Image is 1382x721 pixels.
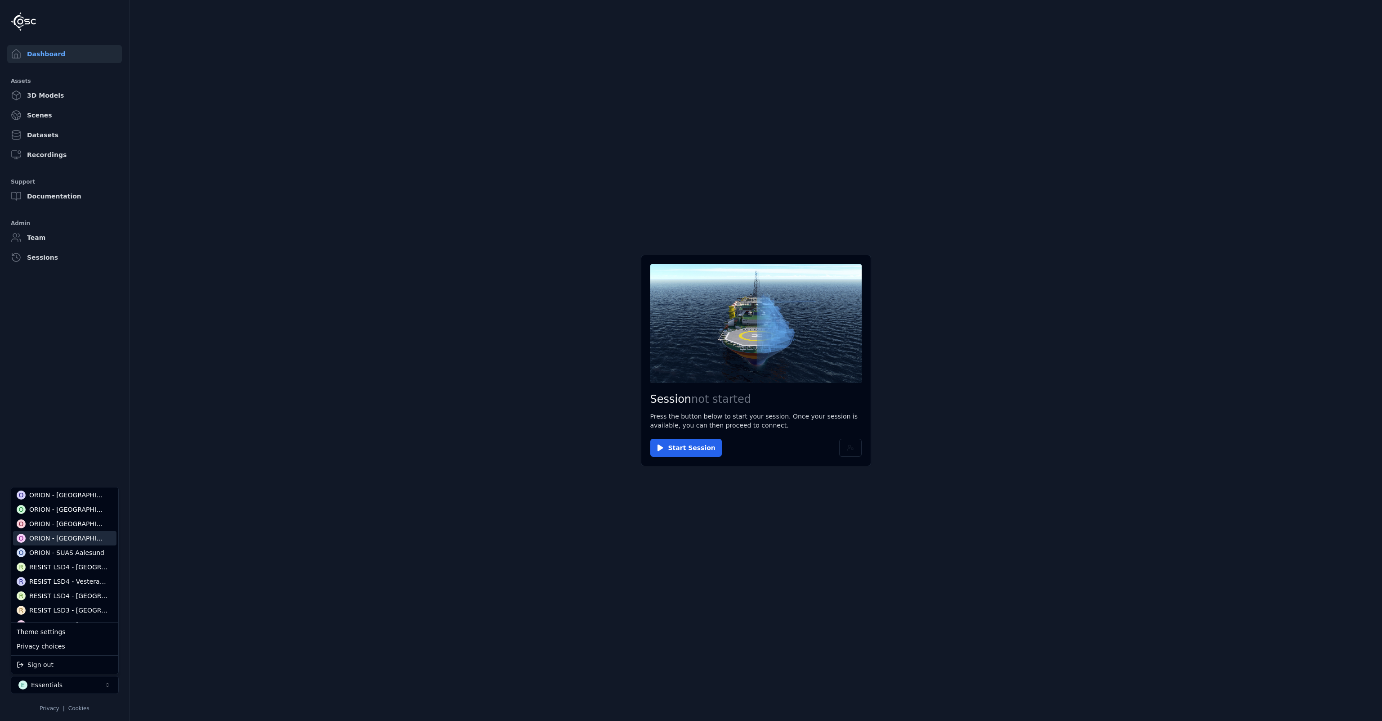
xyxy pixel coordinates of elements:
[13,658,116,672] div: Sign out
[11,656,118,674] div: Suggestions
[17,534,26,543] div: O
[17,505,26,514] div: O
[29,534,107,543] div: ORION - [GEOGRAPHIC_DATA]
[17,491,26,500] div: O
[17,620,26,629] div: R
[11,487,118,622] div: Suggestions
[17,577,26,586] div: R
[13,639,116,653] div: Privacy choices
[29,606,108,615] div: RESIST LSD3 - [GEOGRAPHIC_DATA]
[29,548,104,557] div: ORION - SUAS Aalesund
[29,505,107,514] div: ORION - [GEOGRAPHIC_DATA]
[17,591,26,600] div: R
[13,625,116,639] div: Theme settings
[29,519,107,528] div: ORION - [GEOGRAPHIC_DATA]
[29,577,106,586] div: RESIST LSD4 - Vesteralen
[17,548,26,557] div: O
[17,606,26,615] div: R
[17,519,26,528] div: O
[29,591,108,600] div: RESIST LSD4 - [GEOGRAPHIC_DATA]
[29,563,108,572] div: RESIST LSD4 - [GEOGRAPHIC_DATA]
[17,563,26,572] div: R
[29,491,107,500] div: ORION - [GEOGRAPHIC_DATA]
[29,620,108,629] div: RESIST LSD3 - [GEOGRAPHIC_DATA]
[11,623,118,655] div: Suggestions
